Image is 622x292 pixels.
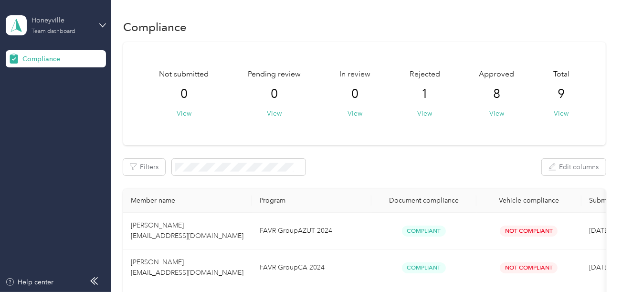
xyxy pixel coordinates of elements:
[123,189,252,213] th: Member name
[348,108,362,119] button: View
[339,69,370,80] span: In review
[402,226,446,237] span: Compliant
[351,87,358,102] span: 0
[159,69,209,80] span: Not submitted
[558,87,565,102] span: 9
[553,69,569,80] span: Total
[32,15,91,25] div: Honeyville
[123,22,187,32] h1: Compliance
[402,262,446,273] span: Compliant
[410,69,440,80] span: Rejected
[131,221,243,240] span: [PERSON_NAME] [EMAIL_ADDRESS][DOMAIN_NAME]
[500,262,558,273] span: Not Compliant
[542,159,606,175] button: Edit columns
[32,29,75,34] div: Team dashboard
[569,238,622,292] iframe: Everlance-gr Chat Button Frame
[252,189,371,213] th: Program
[417,108,432,119] button: View
[252,249,371,286] td: FAVR GroupCA 2024
[479,69,514,80] span: Approved
[177,108,191,119] button: View
[554,108,569,119] button: View
[489,108,504,119] button: View
[500,226,558,237] span: Not Compliant
[5,277,54,287] button: Help center
[22,54,60,64] span: Compliance
[421,87,428,102] span: 1
[379,196,469,205] div: Document compliance
[493,87,500,102] span: 8
[248,69,301,80] span: Pending review
[271,87,278,102] span: 0
[252,213,371,249] td: FAVR GroupAZUT 2024
[123,159,165,175] button: Filters
[131,258,243,277] span: [PERSON_NAME] [EMAIL_ADDRESS][DOMAIN_NAME]
[180,87,188,102] span: 0
[484,196,574,205] div: Vehicle compliance
[267,108,282,119] button: View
